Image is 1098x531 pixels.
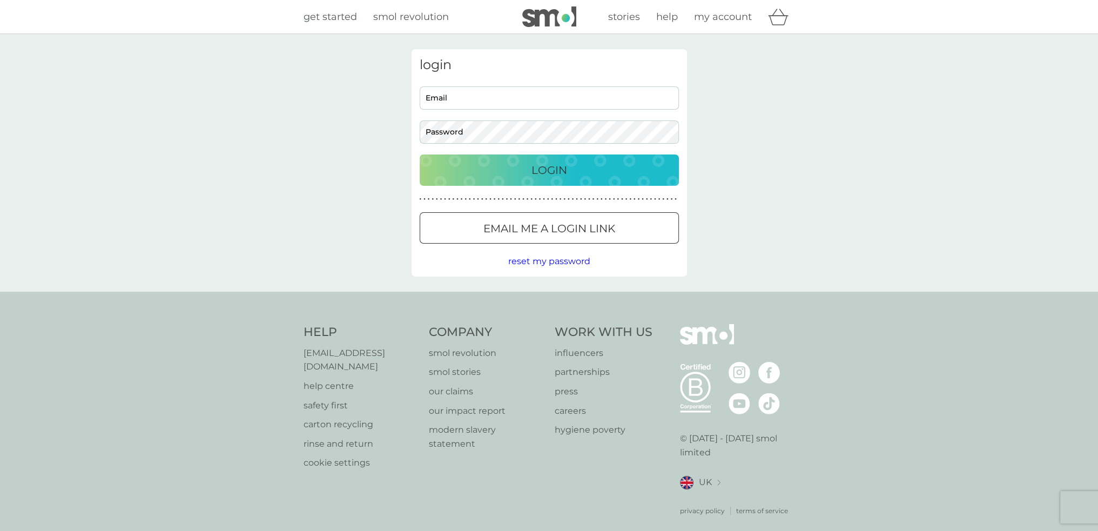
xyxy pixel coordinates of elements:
[758,393,780,414] img: visit the smol Tiktok page
[729,362,750,384] img: visit the smol Instagram page
[539,197,541,202] p: ●
[420,57,679,73] h3: login
[373,11,449,23] span: smol revolution
[429,324,544,341] h4: Company
[304,418,419,432] a: carton recycling
[555,197,557,202] p: ●
[584,197,587,202] p: ●
[680,476,693,489] img: UK flag
[758,362,780,384] img: visit the smol Facebook page
[671,197,673,202] p: ●
[680,432,795,459] p: © [DATE] - [DATE] smol limited
[555,324,652,341] h4: Work With Us
[658,197,661,202] p: ●
[469,197,471,202] p: ●
[429,404,544,418] a: our impact report
[675,197,677,202] p: ●
[508,254,590,268] button: reset my password
[373,9,449,25] a: smol revolution
[304,379,419,393] a: help centre
[477,197,479,202] p: ●
[650,197,652,202] p: ●
[576,197,578,202] p: ●
[555,423,652,437] p: hygiene poverty
[456,197,459,202] p: ●
[654,197,656,202] p: ●
[304,399,419,413] a: safety first
[429,346,544,360] a: smol revolution
[617,197,619,202] p: ●
[420,212,679,244] button: Email me a login link
[448,197,450,202] p: ●
[304,9,357,25] a: get started
[638,197,640,202] p: ●
[729,393,750,414] img: visit the smol Youtube page
[621,197,623,202] p: ●
[530,197,533,202] p: ●
[506,197,508,202] p: ●
[596,197,598,202] p: ●
[483,220,615,237] p: Email me a login link
[629,197,631,202] p: ●
[609,197,611,202] p: ●
[486,197,488,202] p: ●
[489,197,491,202] p: ●
[560,197,562,202] p: ●
[461,197,463,202] p: ●
[502,197,504,202] p: ●
[666,197,669,202] p: ●
[694,9,752,25] a: my account
[531,162,567,179] p: Login
[736,506,788,516] a: terms of service
[464,197,467,202] p: ●
[605,197,607,202] p: ●
[680,506,725,516] a: privacy policy
[662,197,664,202] p: ●
[656,11,678,23] span: help
[634,197,636,202] p: ●
[555,385,652,399] p: press
[304,456,419,470] a: cookie settings
[428,197,430,202] p: ●
[304,346,419,374] a: [EMAIL_ADDRESS][DOMAIN_NAME]
[473,197,475,202] p: ●
[580,197,582,202] p: ●
[555,346,652,360] a: influencers
[510,197,512,202] p: ●
[440,197,442,202] p: ●
[694,11,752,23] span: my account
[608,11,640,23] span: stories
[522,6,576,27] img: smol
[423,197,426,202] p: ●
[429,365,544,379] a: smol stories
[608,9,640,25] a: stories
[717,480,720,486] img: select a new location
[429,423,544,451] p: modern slavery statement
[436,197,438,202] p: ●
[551,197,554,202] p: ●
[535,197,537,202] p: ●
[429,385,544,399] a: our claims
[420,197,422,202] p: ●
[555,365,652,379] a: partnerships
[613,197,615,202] p: ●
[494,197,496,202] p: ●
[563,197,565,202] p: ●
[680,324,734,361] img: smol
[656,9,678,25] a: help
[497,197,500,202] p: ●
[304,437,419,451] p: rinse and return
[522,197,524,202] p: ●
[555,404,652,418] a: careers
